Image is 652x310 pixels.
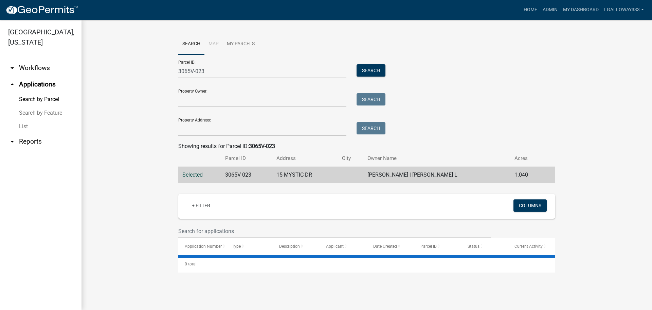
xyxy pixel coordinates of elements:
button: Search [357,122,385,134]
button: Search [357,93,385,105]
a: Home [521,3,540,16]
span: Parcel ID [420,244,437,249]
i: arrow_drop_down [8,64,16,72]
th: City [338,150,363,166]
th: Address [272,150,338,166]
div: 0 total [178,256,555,273]
a: Search [178,33,204,55]
td: 1.040 [510,167,543,183]
button: Columns [513,199,547,212]
td: [PERSON_NAME] | [PERSON_NAME] L [363,167,510,183]
i: arrow_drop_down [8,137,16,146]
th: Parcel ID [221,150,272,166]
a: lgalloway333 [601,3,647,16]
span: Status [468,244,479,249]
a: Admin [540,3,560,16]
span: Applicant [326,244,344,249]
datatable-header-cell: Parcel ID [414,238,461,255]
strong: 3065V-023 [249,143,275,149]
td: 3065V 023 [221,167,272,183]
datatable-header-cell: Date Created [367,238,414,255]
datatable-header-cell: Status [461,238,508,255]
th: Owner Name [363,150,510,166]
div: Showing results for Parcel ID: [178,142,555,150]
span: Application Number [185,244,222,249]
i: arrow_drop_up [8,80,16,88]
a: My Dashboard [560,3,601,16]
input: Search for applications [178,224,491,238]
td: 15 MYSTIC DR [272,167,338,183]
span: Date Created [373,244,397,249]
datatable-header-cell: Description [273,238,320,255]
span: Type [232,244,241,249]
span: Current Activity [514,244,543,249]
a: + Filter [186,199,216,212]
datatable-header-cell: Applicant [320,238,367,255]
span: Description [279,244,300,249]
button: Search [357,64,385,77]
datatable-header-cell: Type [225,238,273,255]
datatable-header-cell: Current Activity [508,238,555,255]
datatable-header-cell: Application Number [178,238,225,255]
a: My Parcels [223,33,259,55]
th: Acres [510,150,543,166]
a: Selected [182,172,203,178]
